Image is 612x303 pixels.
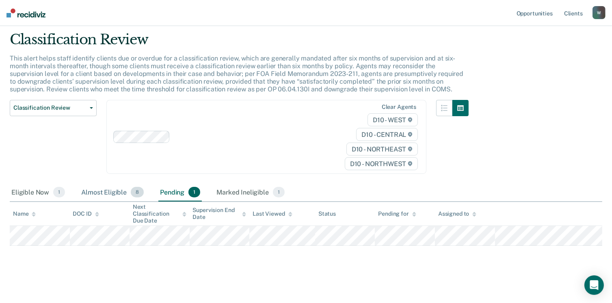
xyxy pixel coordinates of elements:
div: Open Intercom Messenger [584,275,604,295]
span: D10 - NORTHEAST [346,143,418,156]
span: D10 - CENTRAL [356,128,418,141]
div: Next Classification Due Date [133,203,186,224]
button: W [593,6,606,19]
span: 1 [273,187,285,197]
div: DOC ID [73,210,99,217]
div: Eligible Now1 [10,184,67,201]
img: Recidiviz [6,9,45,17]
div: Almost Eligible8 [80,184,145,201]
div: Last Viewed [253,210,292,217]
p: This alert helps staff identify clients due or overdue for a classification review, which are gen... [10,54,463,93]
span: D10 - WEST [368,113,418,126]
span: Classification Review [13,104,87,111]
span: 8 [131,187,144,197]
span: 1 [188,187,200,197]
div: Status [318,210,336,217]
div: Pending1 [158,184,202,201]
button: Classification Review [10,100,97,116]
span: 1 [53,187,65,197]
div: Marked Ineligible1 [215,184,286,201]
span: D10 - NORTHWEST [345,157,418,170]
div: Assigned to [438,210,476,217]
div: Pending for [378,210,416,217]
div: Name [13,210,36,217]
div: Supervision End Date [193,207,247,221]
div: Clear agents [382,104,416,110]
div: Classification Review [10,31,469,54]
